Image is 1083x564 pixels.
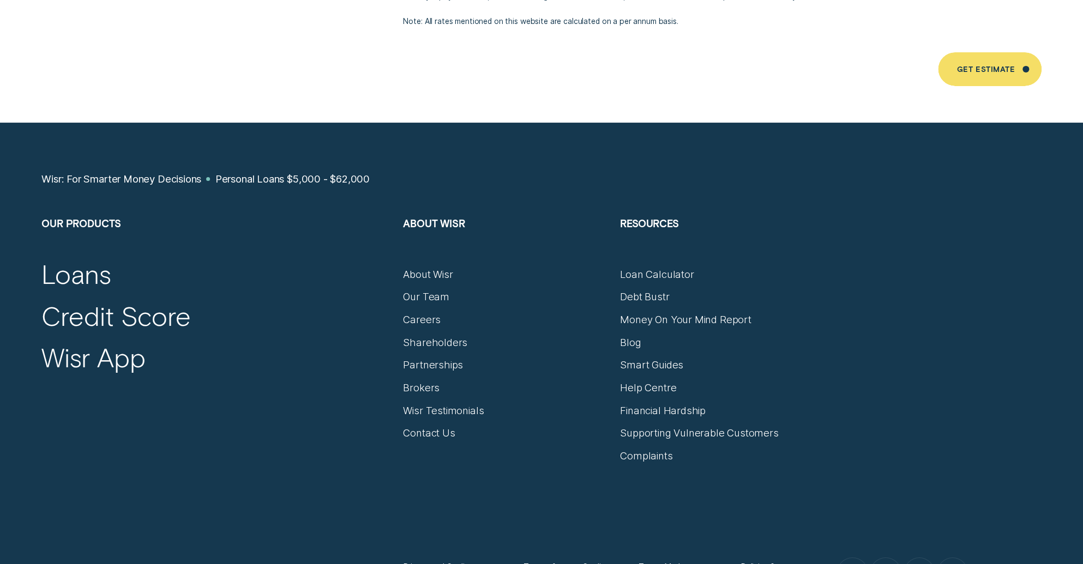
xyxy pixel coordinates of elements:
[938,52,1042,86] a: Get Estimate
[403,381,440,394] a: Brokers
[215,173,370,185] a: Personal Loans $5,000 - $62,000
[620,268,694,281] a: Loan Calculator
[620,336,641,349] a: Blog
[403,404,484,417] a: Wisr Testimonials
[403,217,607,268] h2: About Wisr
[620,217,825,268] h2: Resources
[41,257,111,290] a: Loans
[403,313,441,326] a: Careers
[41,217,390,268] h2: Our Products
[41,299,191,332] a: Credit Score
[620,450,672,462] a: Complaints
[620,427,778,439] a: Supporting Vulnerable Customers
[403,268,453,281] a: About Wisr
[41,173,201,185] a: Wisr: For Smarter Money Decisions
[620,404,706,417] a: Financial Hardship
[620,381,676,394] a: Help Centre
[403,359,463,371] a: Partnerships
[620,359,683,371] a: Smart Guides
[620,313,751,326] a: Money On Your Mind Report
[620,290,669,303] a: Debt Bustr
[403,15,1041,28] p: Note: All rates mentioned on this website are calculated on a per annum basis.
[41,341,145,373] a: Wisr App
[403,336,467,349] a: Shareholders
[403,427,455,439] a: Contact Us
[403,290,449,303] a: Our Team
